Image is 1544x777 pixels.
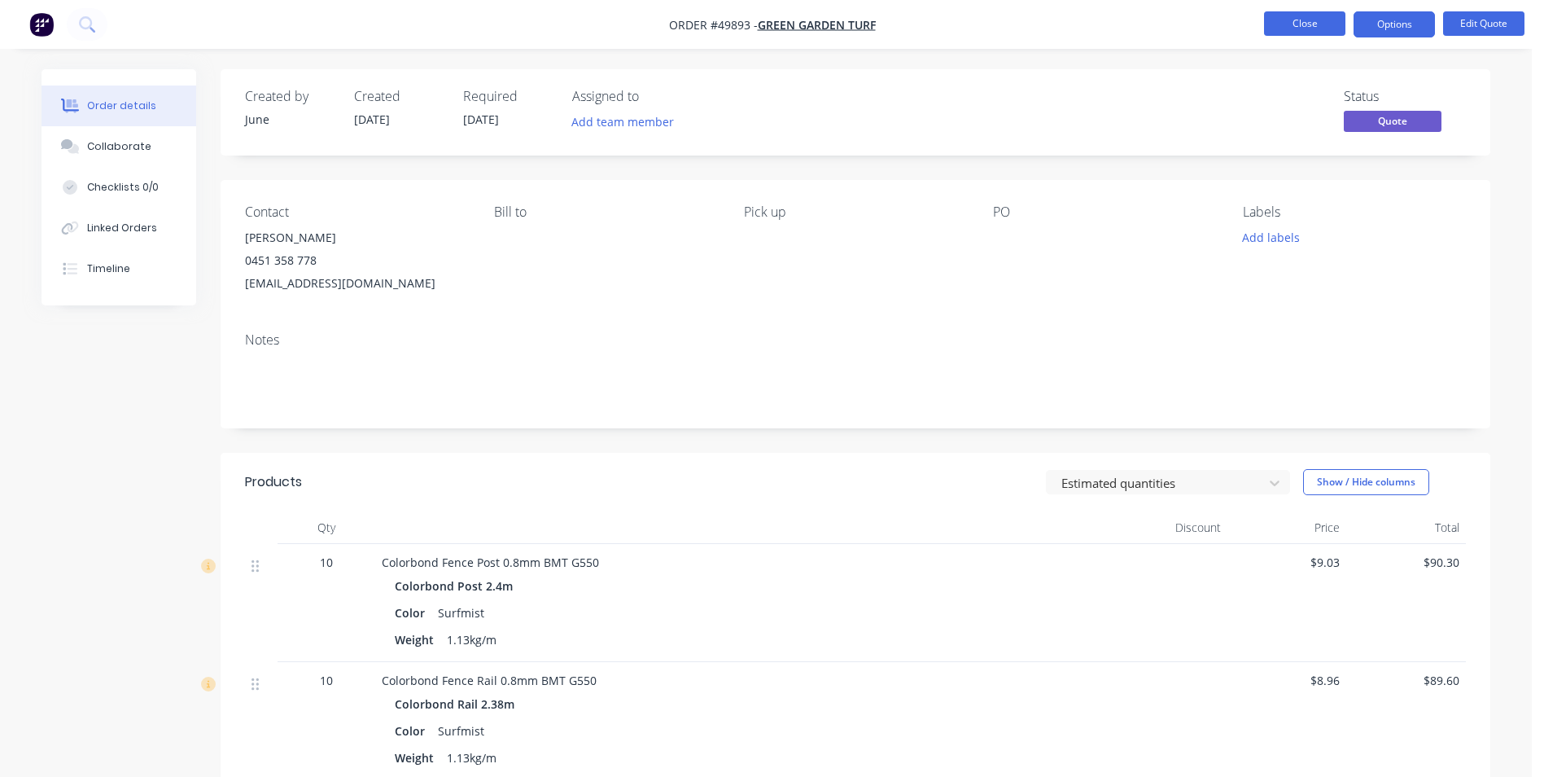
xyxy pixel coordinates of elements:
span: $8.96 [1234,672,1341,689]
span: 10 [320,554,333,571]
div: Weight [395,746,440,770]
div: Weight [395,628,440,652]
span: 10 [320,672,333,689]
div: Contact [245,204,468,220]
div: Qty [278,511,375,544]
div: Created [354,89,444,104]
div: Required [463,89,553,104]
div: Assigned to [572,89,735,104]
div: Timeline [87,261,130,276]
button: Options [1354,11,1435,37]
span: Colorbond Fence Post 0.8mm BMT G550 [382,555,599,570]
button: Order details [42,86,196,126]
img: Factory [29,12,54,37]
div: Created by [245,89,335,104]
div: Collaborate [87,139,151,154]
div: Discount [1108,511,1227,544]
a: Green Garden Turf [758,17,876,33]
div: Order details [87,99,156,113]
div: PO [993,204,1216,220]
div: Labels [1243,204,1466,220]
span: Quote [1344,111,1441,131]
div: Colorbond Rail 2.38m [395,692,521,716]
div: Pick up [744,204,967,220]
div: Color [395,601,431,625]
button: Close [1264,11,1345,36]
span: [DATE] [354,112,390,127]
div: 0451 358 778 [245,249,468,272]
div: Notes [245,332,1466,348]
div: 1.13kg/m [440,628,503,652]
div: Surfmist [431,719,491,743]
button: Collaborate [42,126,196,167]
button: Add team member [563,111,683,133]
button: Linked Orders [42,208,196,248]
span: $9.03 [1234,554,1341,571]
button: Add labels [1233,226,1308,248]
span: [DATE] [463,112,499,127]
button: Checklists 0/0 [42,167,196,208]
div: Colorbond Post 2.4m [395,574,519,598]
div: Checklists 0/0 [87,180,159,195]
span: Order #49893 - [669,17,758,33]
div: Surfmist [431,601,491,625]
div: Status [1344,89,1466,104]
span: $90.30 [1353,554,1459,571]
div: Products [245,472,302,492]
button: Timeline [42,248,196,289]
div: [EMAIL_ADDRESS][DOMAIN_NAME] [245,272,468,295]
button: Show / Hide columns [1303,469,1429,495]
div: [PERSON_NAME]0451 358 778[EMAIL_ADDRESS][DOMAIN_NAME] [245,226,468,295]
span: $89.60 [1353,672,1459,689]
span: Colorbond Fence Rail 0.8mm BMT G550 [382,673,597,688]
div: Bill to [494,204,717,220]
div: Linked Orders [87,221,157,235]
button: Edit Quote [1443,11,1524,36]
button: Add team member [572,111,683,133]
div: Color [395,719,431,743]
div: 1.13kg/m [440,746,503,770]
div: Price [1227,511,1347,544]
div: June [245,111,335,128]
div: Total [1346,511,1466,544]
div: [PERSON_NAME] [245,226,468,249]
